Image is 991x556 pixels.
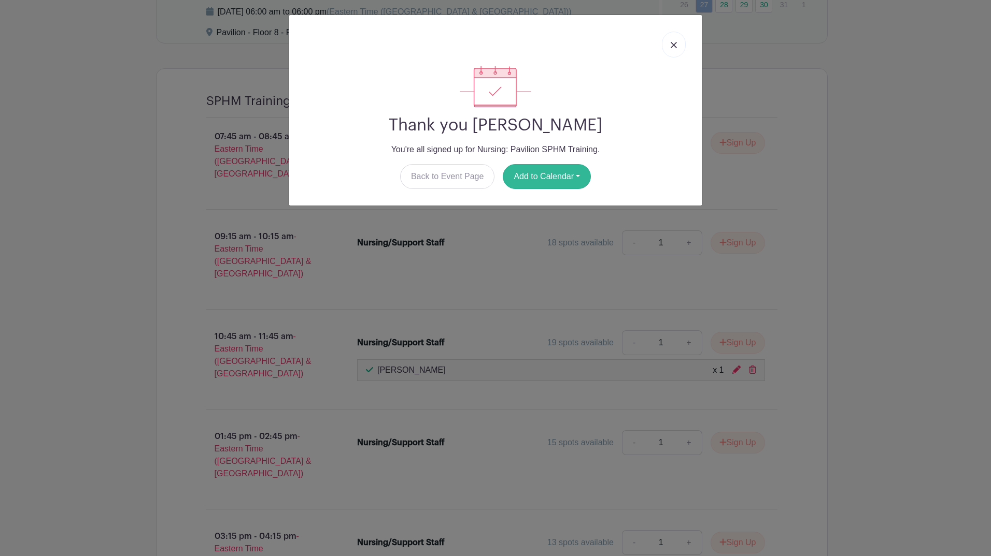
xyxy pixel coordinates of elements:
h2: Thank you [PERSON_NAME] [297,115,694,135]
button: Add to Calendar [503,164,591,189]
p: You're all signed up for Nursing: Pavilion SPHM Training. [297,143,694,156]
img: close_button-5f87c8562297e5c2d7936805f587ecaba9071eb48480494691a3f1689db116b3.svg [671,42,677,48]
img: signup_complete-c468d5dda3e2740ee63a24cb0ba0d3ce5d8a4ecd24259e683200fb1569d990c8.svg [460,66,531,107]
a: Back to Event Page [400,164,495,189]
